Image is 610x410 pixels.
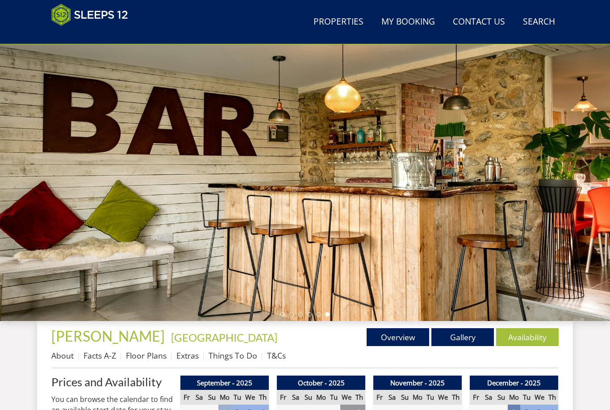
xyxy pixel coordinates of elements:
th: Mo [218,390,231,405]
th: Su [302,390,314,405]
th: Mo [508,390,520,405]
a: Things To Do [209,350,257,361]
a: Overview [367,328,429,346]
a: Availability [496,328,559,346]
a: Facts A-Z [84,350,116,361]
th: Fr [180,390,193,405]
th: Sa [386,390,398,405]
th: Mo [315,390,327,405]
a: [GEOGRAPHIC_DATA] [171,331,277,344]
th: Su [205,390,218,405]
a: T&Cs [267,350,286,361]
th: Fr [373,390,386,405]
th: We [340,390,353,405]
th: Sa [289,390,302,405]
th: Mo [411,390,424,405]
a: Extras [176,350,199,361]
span: [PERSON_NAME] [51,327,165,345]
th: We [533,390,546,405]
th: Tu [424,390,436,405]
th: Tu [231,390,243,405]
a: Contact Us [449,12,509,32]
th: Tu [327,390,340,405]
a: Floor Plans [126,350,167,361]
th: Su [495,390,507,405]
a: [PERSON_NAME] [51,327,167,345]
iframe: Customer reviews powered by Trustpilot [47,31,141,39]
a: Gallery [431,328,494,346]
th: We [437,390,449,405]
a: Prices and Availability [51,376,173,388]
th: Su [398,390,411,405]
th: Fr [470,390,482,405]
th: Sa [193,390,205,405]
th: November - 2025 [373,376,462,390]
th: We [244,390,256,405]
th: Th [256,390,269,405]
th: Tu [520,390,533,405]
th: Th [546,390,558,405]
th: Th [353,390,365,405]
span: - [167,331,277,344]
th: Fr [277,390,289,405]
th: Sa [482,390,495,405]
a: Properties [310,12,367,32]
th: September - 2025 [180,376,269,390]
img: Sleeps 12 [51,4,128,26]
a: My Booking [378,12,439,32]
a: Search [519,12,559,32]
th: October - 2025 [277,376,366,390]
th: December - 2025 [470,376,559,390]
a: About [51,350,74,361]
th: Th [449,390,462,405]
